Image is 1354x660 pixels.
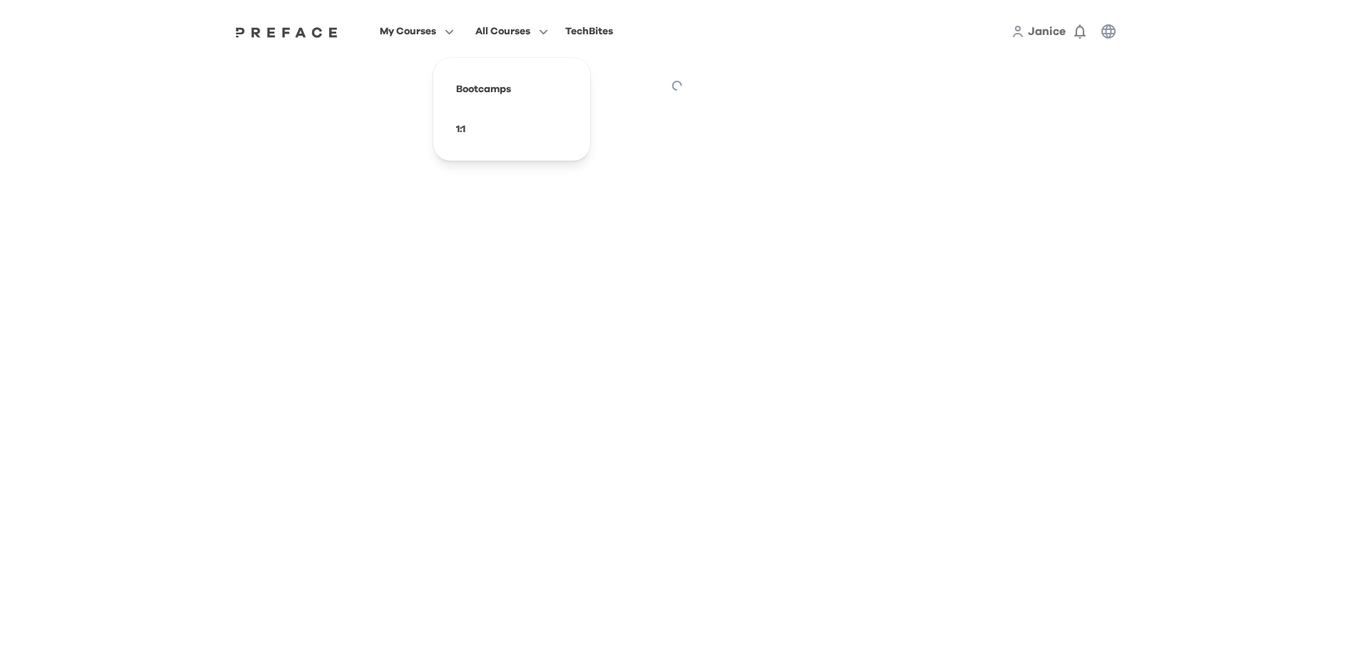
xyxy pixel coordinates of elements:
div: TechBites [565,23,613,40]
span: My Courses [380,23,436,40]
button: My Courses [375,22,458,41]
span: All Courses [475,23,530,40]
a: Janice [1028,23,1066,40]
a: Preface Logo [232,26,342,37]
a: Bootcamps [456,84,511,94]
span: Janice [1028,26,1066,37]
a: 1:1 [456,124,465,134]
img: Preface Logo [232,26,342,38]
button: All Courses [471,22,552,41]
